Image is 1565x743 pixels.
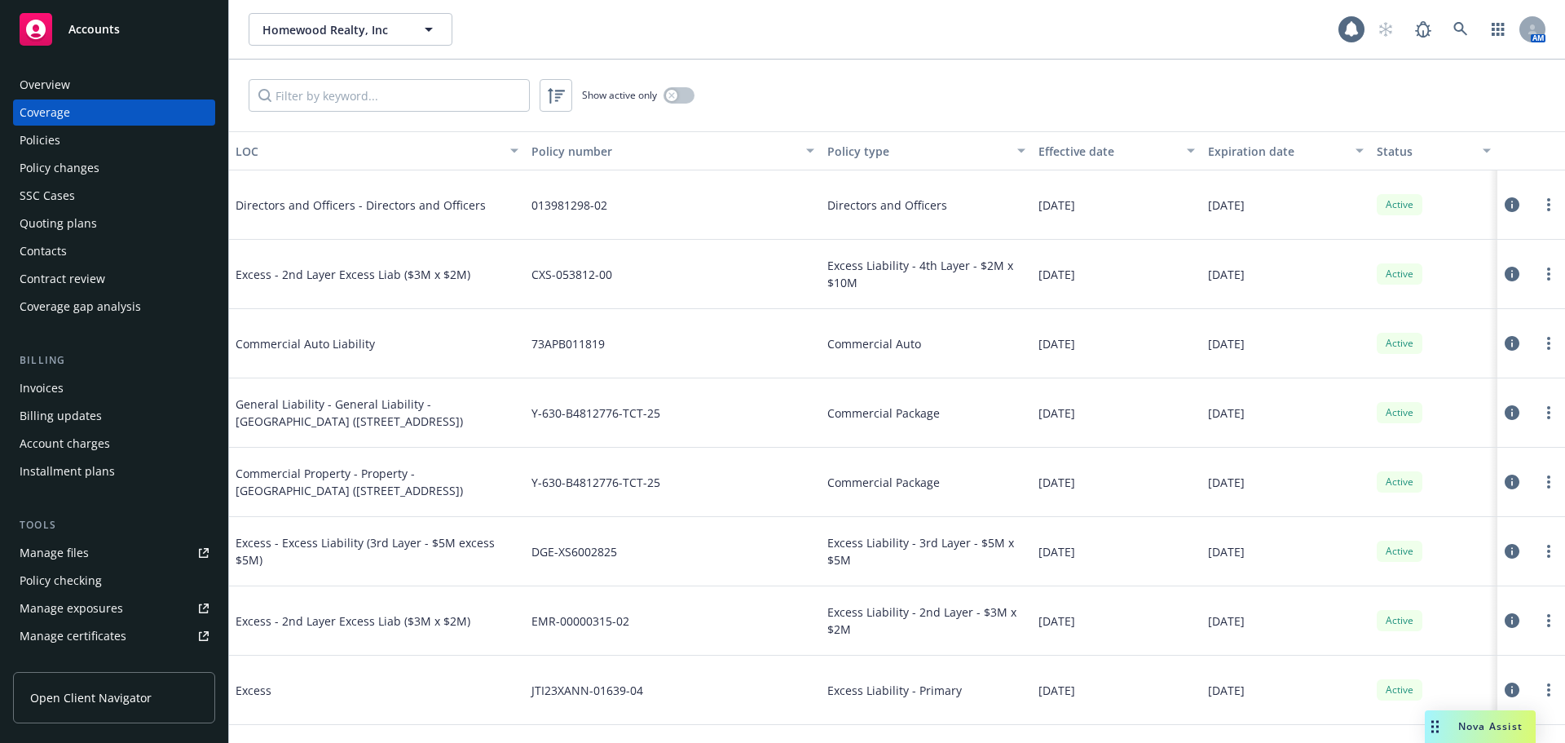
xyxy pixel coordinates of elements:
[531,143,796,160] div: Policy number
[1208,543,1245,560] span: [DATE]
[20,651,102,677] div: Manage claims
[1425,710,1536,743] button: Nova Assist
[1208,335,1245,352] span: [DATE]
[1201,131,1370,170] button: Expiration date
[13,431,215,457] a: Account charges
[1038,335,1075,352] span: [DATE]
[1539,264,1558,284] a: more
[1038,682,1075,699] span: [DATE]
[13,238,215,264] a: Contacts
[531,474,660,491] span: Y-630-B4812776-TCT-25
[1425,710,1445,743] div: Drag to move
[20,266,105,292] div: Contract review
[13,623,215,649] a: Manage certificates
[1377,143,1473,160] div: Status
[236,465,518,499] span: Commercial Property - Property - [GEOGRAPHIC_DATA] ([STREET_ADDRESS])
[13,375,215,401] a: Invoices
[20,431,110,457] div: Account charges
[236,197,486,214] span: Directors and Officers - Directors and Officers
[236,682,480,699] span: Excess
[827,257,1025,291] span: Excess Liability - 4th Layer - $2M x $10M
[531,266,612,283] span: CXS-053812-00
[1383,267,1416,281] span: Active
[13,352,215,369] div: Billing
[827,197,947,214] span: Directors and Officers
[13,210,215,237] a: Quoting plans
[20,127,60,153] div: Policies
[236,143,500,160] div: LOC
[1539,472,1558,492] a: more
[1383,544,1416,559] span: Active
[13,403,215,429] a: Billing updates
[13,127,215,153] a: Policies
[249,79,530,112] input: Filter by keyword...
[531,335,605,352] span: 73APB011819
[13,7,215,52] a: Accounts
[1539,680,1558,700] a: more
[531,197,607,214] span: 013981298-02
[1208,197,1245,214] span: [DATE]
[13,517,215,533] div: Tools
[262,21,403,38] span: Homewood Realty, Inc
[13,294,215,320] a: Coverage gap analysis
[229,131,525,170] button: LOC
[1539,334,1558,353] a: more
[13,100,215,126] a: Coverage
[236,335,480,352] span: Commercial Auto Liability
[1370,131,1497,170] button: Status
[1038,266,1075,283] span: [DATE]
[68,23,120,36] span: Accounts
[20,155,99,181] div: Policy changes
[827,405,940,422] span: Commercial Package
[1383,475,1416,489] span: Active
[20,210,97,237] div: Quoting plans
[13,266,215,292] a: Contract review
[236,266,480,283] span: Excess - 2nd Layer Excess Liab ($3M x $2M)
[1539,403,1558,422] a: more
[1482,13,1514,46] a: Switch app
[1208,474,1245,491] span: [DATE]
[20,72,70,98] div: Overview
[1383,336,1416,351] span: Active
[20,375,64,401] div: Invoices
[827,534,1025,568] span: Excess Liability - 3rd Layer - $5M x $5M
[827,474,940,491] span: Commercial Package
[1539,195,1558,214] a: more
[827,682,962,699] span: Excess Liability - Primary
[1208,613,1245,630] span: [DATE]
[582,88,657,102] span: Show active only
[1539,611,1558,630] a: more
[20,595,123,621] div: Manage exposures
[1383,613,1416,628] span: Active
[1038,143,1176,160] div: Effective date
[531,405,660,422] span: Y-630-B4812776-TCT-25
[1208,143,1346,160] div: Expiration date
[1038,613,1075,630] span: [DATE]
[20,294,141,320] div: Coverage gap analysis
[1032,131,1201,170] button: Effective date
[1458,719,1523,733] span: Nova Assist
[13,183,215,209] a: SSC Cases
[20,100,70,126] div: Coverage
[1038,474,1075,491] span: [DATE]
[1407,13,1439,46] a: Report a Bug
[827,143,1007,160] div: Policy type
[13,458,215,484] a: Installment plans
[236,534,518,568] span: Excess - Excess Liability (3rd Layer - $5M excess $5M)
[13,72,215,98] a: Overview
[1444,13,1477,46] a: Search
[1038,543,1075,560] span: [DATE]
[1369,13,1402,46] a: Start snowing
[1383,405,1416,420] span: Active
[827,335,921,352] span: Commercial Auto
[20,623,126,649] div: Manage certificates
[1208,405,1245,422] span: [DATE]
[13,651,215,677] a: Manage claims
[1383,197,1416,212] span: Active
[20,540,89,566] div: Manage files
[20,568,102,594] div: Policy checking
[20,458,115,484] div: Installment plans
[821,131,1032,170] button: Policy type
[30,689,152,706] span: Open Client Navigator
[13,155,215,181] a: Policy changes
